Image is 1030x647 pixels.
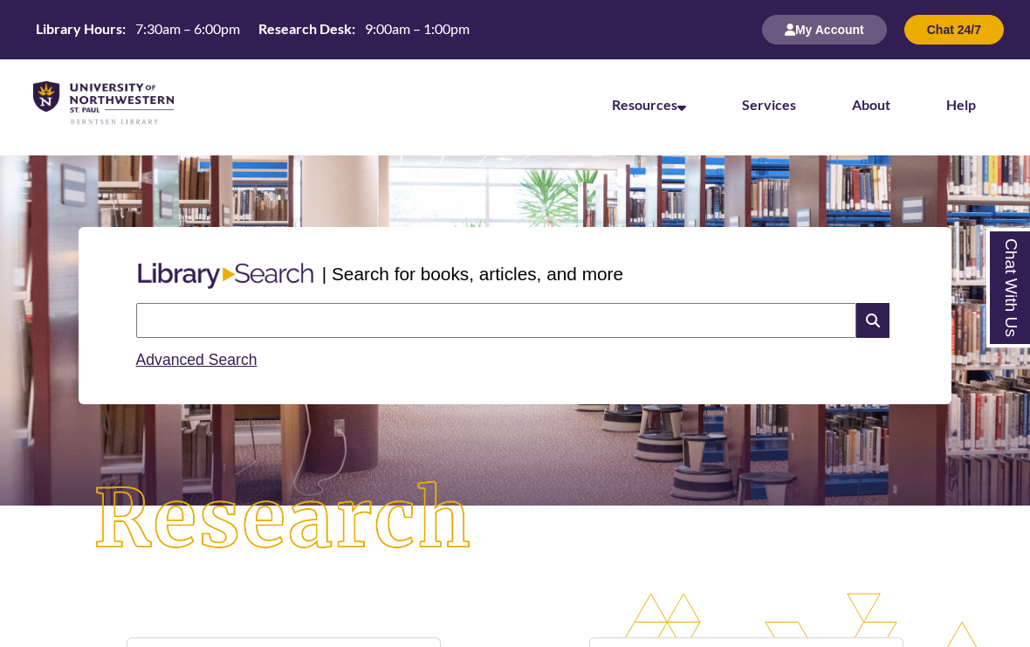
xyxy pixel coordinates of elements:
img: Research [51,439,515,601]
a: Hours Today [29,19,477,40]
p: | Search for books, articles, and more [322,260,623,287]
a: My Account [762,22,887,37]
a: Advanced Search [136,351,257,368]
button: Chat 24/7 [904,15,1004,45]
a: Help [946,96,976,113]
th: Library Hours: [29,19,128,38]
a: Resources [612,96,686,113]
img: Libary Search [129,256,322,296]
th: Research Desk: [251,19,358,38]
a: About [852,96,890,113]
i: Search [856,303,889,338]
span: 9:00am – 1:00pm [365,20,470,37]
a: Services [742,96,796,113]
a: Chat 24/7 [904,22,1004,37]
img: UNWSP Library Logo [33,81,174,126]
table: Hours Today [29,19,477,38]
span: 7:30am – 6:00pm [135,20,240,37]
button: My Account [762,15,887,45]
